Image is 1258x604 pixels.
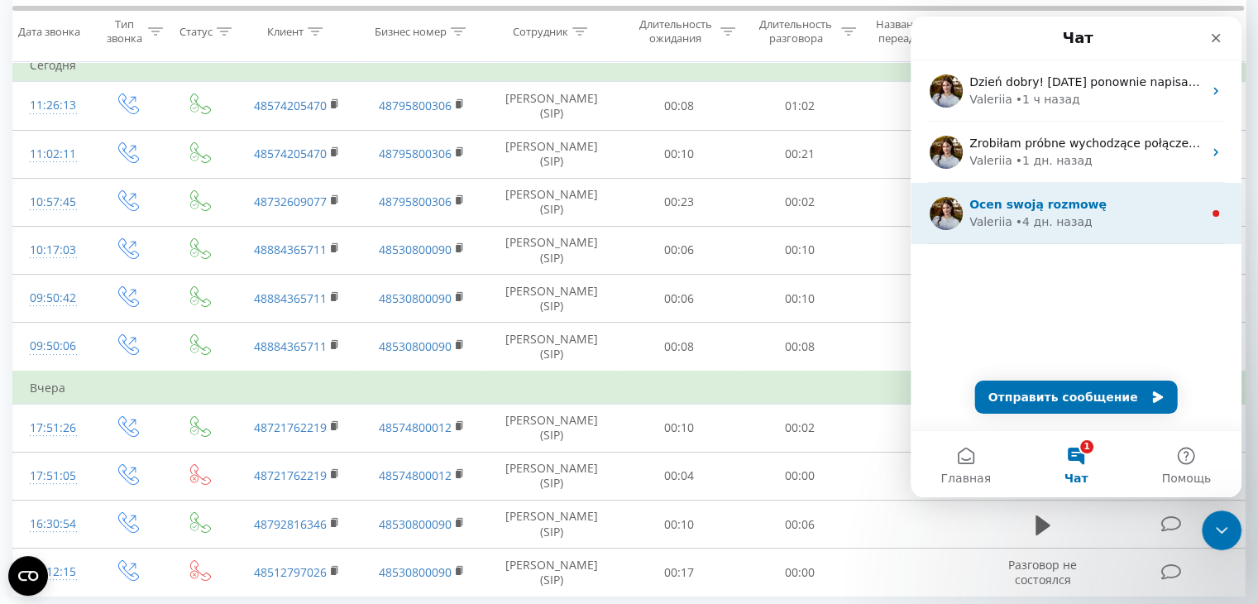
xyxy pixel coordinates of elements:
button: Отправить сообщение [65,364,267,397]
td: 00:08 [739,323,859,372]
span: Ocen swoją rozmowę [59,181,196,194]
td: Сегодня [13,49,1246,82]
a: 48530800090 [379,242,452,257]
button: Помощь [221,415,331,481]
a: 48884365711 [254,290,327,306]
td: [PERSON_NAME] (SIP) [485,275,619,323]
td: 00:10 [739,226,859,274]
a: 48574205470 [254,98,327,113]
td: 00:23 [619,178,739,226]
div: Valeriia [59,197,102,214]
a: 48884365711 [254,242,327,257]
a: 48721762219 [254,467,327,483]
td: 00:08 [619,82,739,130]
div: • 4 дн. назад [105,197,182,214]
a: 48795800306 [379,194,452,209]
img: Profile image for Valeriia [19,119,52,152]
div: 11:26:13 [30,89,74,122]
td: [PERSON_NAME] (SIP) [485,323,619,372]
div: Бизнес номер [375,24,447,38]
td: 00:06 [739,501,859,549]
td: [PERSON_NAME] (SIP) [485,82,619,130]
a: 48530800090 [379,338,452,354]
a: 48732609077 [254,194,327,209]
a: 48884365711 [254,338,327,354]
div: Клиент [267,24,304,38]
span: Dzień dobry! [DATE] ponownie napisałam w people phone z prośbą o update [59,59,503,72]
div: Дата звонка [18,24,80,38]
td: 00:06 [619,226,739,274]
div: 11:02:11 [30,138,74,170]
span: Помощь [251,456,300,467]
td: 00:06 [619,275,739,323]
a: 48512797026 [254,564,327,580]
div: Название схемы переадресации [875,17,962,46]
td: [PERSON_NAME] (SIP) [485,404,619,452]
button: Open CMP widget [8,556,48,596]
div: 16:30:54 [30,508,74,540]
div: Длительность разговора [754,17,837,46]
span: Чат [154,456,178,467]
a: 48530800090 [379,290,452,306]
div: • 1 ч назад [105,74,170,92]
div: 10:17:03 [30,234,74,266]
a: 48530800090 [379,564,452,580]
td: 00:17 [619,549,739,597]
span: Zrobiłam próbne wychodzące połączenie jest okay, widzę ze Pan [PERSON_NAME] też ma udane wychodzą... [59,120,902,133]
td: [PERSON_NAME] (SIP) [485,226,619,274]
div: Valeriia [59,74,102,92]
td: [PERSON_NAME] (SIP) [485,178,619,226]
iframe: Intercom live chat [1202,511,1241,550]
div: 17:51:26 [30,412,74,444]
div: 10:57:45 [30,186,74,218]
td: 00:10 [619,130,739,178]
div: 17:51:05 [30,460,74,492]
div: Тип звонка [104,17,143,46]
div: 16:12:15 [30,556,74,588]
td: 00:10 [619,501,739,549]
a: 48574800012 [379,419,452,435]
div: Сотрудник [513,24,568,38]
div: 09:50:42 [30,282,74,314]
a: 48795800306 [379,146,452,161]
td: 00:02 [739,178,859,226]
a: 48530800090 [379,516,452,532]
div: Длительность ожидания [634,17,717,46]
div: Статус [179,24,213,38]
button: Чат [110,415,220,481]
td: Вчера [13,372,1246,405]
a: 48795800306 [379,98,452,113]
img: Profile image for Valeriia [19,180,52,213]
a: 48574800012 [379,467,452,483]
td: [PERSON_NAME] (SIP) [485,501,619,549]
td: 00:00 [739,452,859,500]
td: 01:02 [739,82,859,130]
td: 00:21 [739,130,859,178]
td: [PERSON_NAME] (SIP) [485,452,619,500]
td: 00:10 [619,404,739,452]
td: 00:04 [619,452,739,500]
span: Разговор не состоялся [1008,557,1077,587]
div: • 1 дн. назад [105,136,182,153]
td: [PERSON_NAME] (SIP) [485,549,619,597]
iframe: Intercom live chat [911,17,1241,497]
span: Главная [30,456,79,467]
td: 00:00 [739,549,859,597]
td: [PERSON_NAME] (SIP) [485,130,619,178]
td: 00:10 [739,275,859,323]
div: Valeriia [59,136,102,153]
a: 48721762219 [254,419,327,435]
a: 48574205470 [254,146,327,161]
td: 00:02 [739,404,859,452]
td: 00:08 [619,323,739,372]
div: 09:50:06 [30,330,74,362]
a: 48792816346 [254,516,327,532]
